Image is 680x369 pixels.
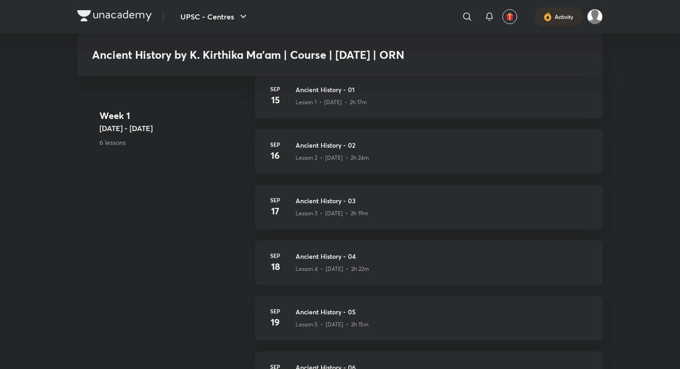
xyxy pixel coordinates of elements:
h4: 15 [266,93,284,107]
h3: Ancient History - 04 [296,251,592,261]
button: UPSC - Centres [175,7,254,26]
h4: Week 1 [99,109,247,123]
p: Lesson 4 • [DATE] • 2h 22m [296,265,369,273]
p: Lesson 1 • [DATE] • 2h 17m [296,98,367,106]
h4: 18 [266,260,284,274]
img: activity [544,11,552,22]
h5: [DATE] - [DATE] [99,123,247,134]
a: Company Logo [77,10,152,24]
p: Lesson 3 • [DATE] • 2h 19m [296,209,368,218]
a: Sep18Ancient History - 04Lesson 4 • [DATE] • 2h 22m [255,240,603,296]
a: Sep19Ancient History - 05Lesson 5 • [DATE] • 2h 15m [255,296,603,351]
h6: Sep [266,140,284,149]
p: Lesson 2 • [DATE] • 2h 24m [296,154,369,162]
a: Sep16Ancient History - 02Lesson 2 • [DATE] • 2h 24m [255,129,603,185]
h3: Ancient History - 02 [296,140,592,150]
img: Akshat Sharma [587,9,603,25]
img: avatar [506,13,514,21]
h6: Sep [266,196,284,204]
h6: Sep [266,307,284,315]
a: Sep15Ancient History - 01Lesson 1 • [DATE] • 2h 17m [255,74,603,129]
h4: 16 [266,149,284,163]
p: Lesson 5 • [DATE] • 2h 15m [296,320,369,329]
button: avatar [502,9,517,24]
h3: Ancient History by K. Kirthika Ma'am | Course | [DATE] | ORN [92,48,454,62]
h4: 17 [266,204,284,218]
h3: Ancient History - 03 [296,196,592,206]
h4: 19 [266,315,284,329]
h3: Ancient History - 05 [296,307,592,317]
h6: Sep [266,251,284,260]
h3: Ancient History - 01 [296,85,592,94]
img: Company Logo [77,10,152,21]
p: 6 lessons [99,138,247,147]
a: Sep17Ancient History - 03Lesson 3 • [DATE] • 2h 19m [255,185,603,240]
h6: Sep [266,85,284,93]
